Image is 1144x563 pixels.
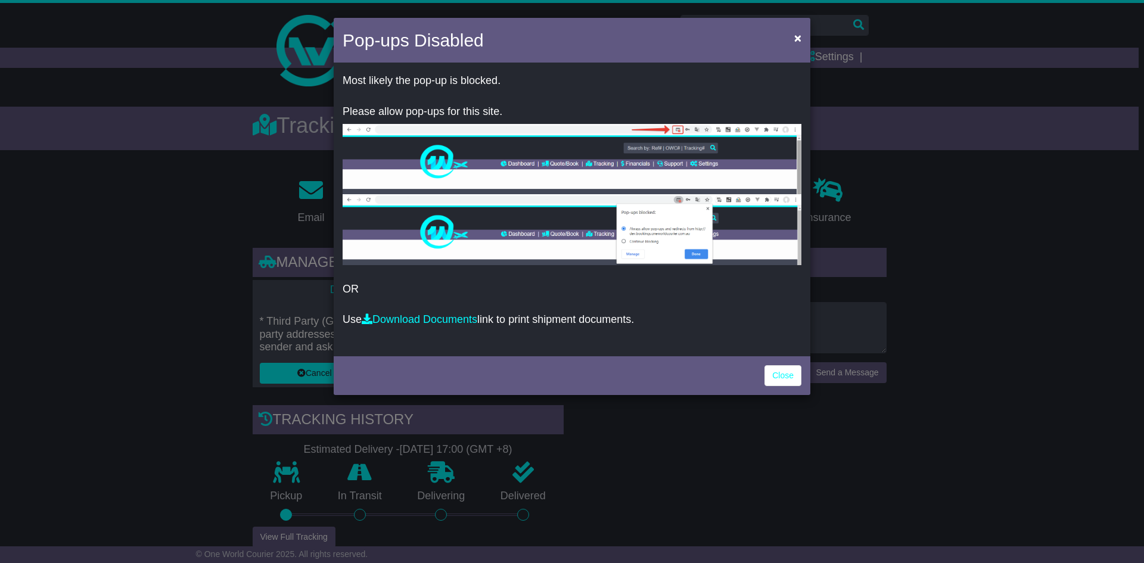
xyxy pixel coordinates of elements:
[343,105,801,119] p: Please allow pop-ups for this site.
[343,124,801,194] img: allow-popup-1.png
[788,26,807,50] button: Close
[794,31,801,45] span: ×
[362,313,477,325] a: Download Documents
[343,194,801,265] img: allow-popup-2.png
[343,27,484,54] h4: Pop-ups Disabled
[764,365,801,386] a: Close
[334,66,810,353] div: OR
[343,74,801,88] p: Most likely the pop-up is blocked.
[343,313,801,326] p: Use link to print shipment documents.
